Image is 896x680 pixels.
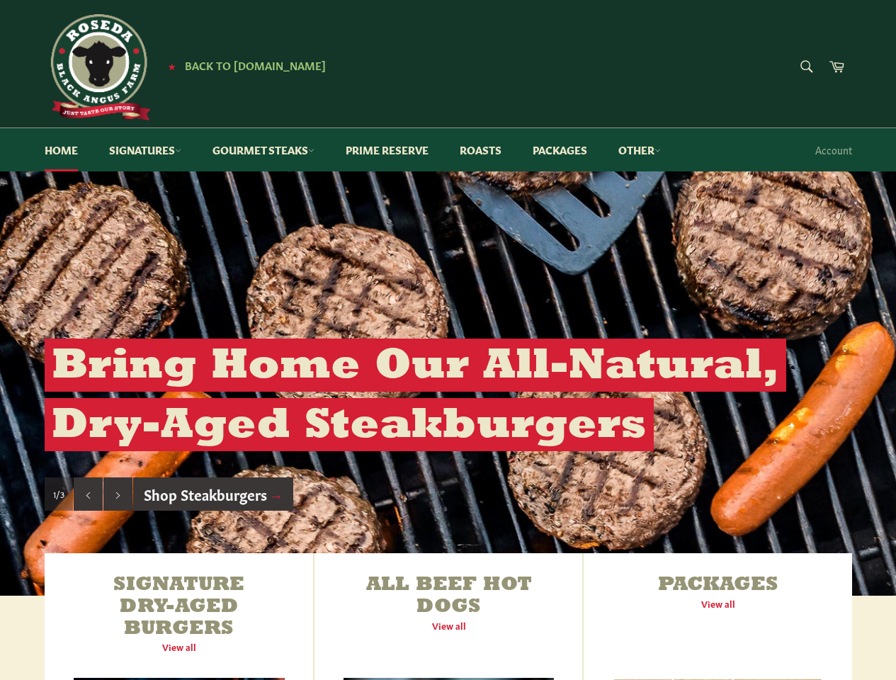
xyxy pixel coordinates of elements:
a: Roasts [446,128,516,171]
button: Next slide [103,477,132,511]
h2: Bring Home Our All-Natural, Dry-Aged Steakburgers [45,339,786,451]
img: Roseda Beef [45,14,151,120]
span: 1/3 [53,488,64,500]
span: → [269,484,283,504]
div: Slide 1, current [45,477,73,511]
span: Back to [DOMAIN_NAME] [185,57,326,72]
a: Shop Steakburgers [133,477,294,511]
a: ★ Back to [DOMAIN_NAME] [161,60,326,72]
button: Previous slide [74,477,103,511]
span: ★ [168,60,176,72]
a: Prime Reserve [331,128,443,171]
a: Packages [518,128,601,171]
a: Gourmet Steaks [198,128,329,171]
a: Account [808,129,859,171]
a: Home [30,128,92,171]
a: Other [604,128,675,171]
a: Signatures [95,128,195,171]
